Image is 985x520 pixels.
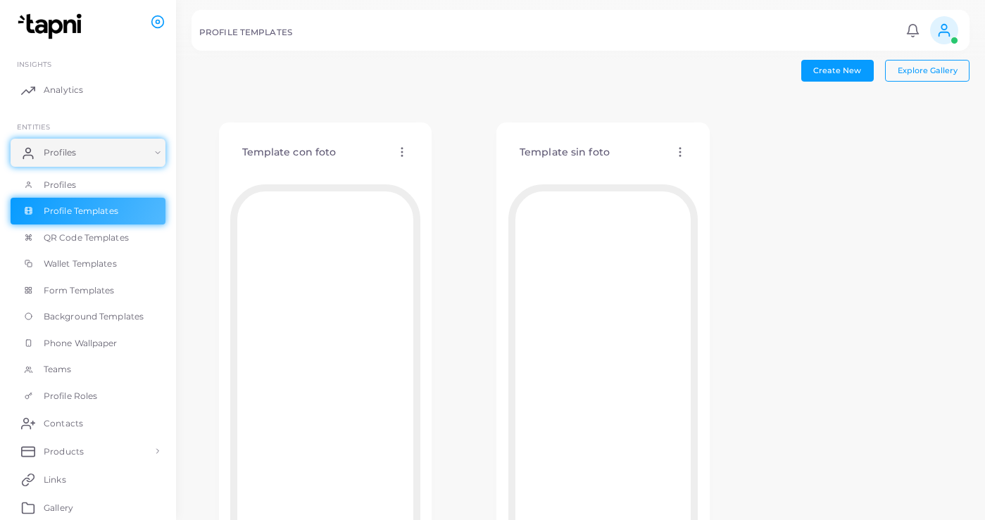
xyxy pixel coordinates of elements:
a: QR Code Templates [11,224,165,251]
span: Wallet Templates [44,258,117,270]
a: Links [11,465,165,493]
a: Profiles [11,172,165,198]
span: Products [44,445,84,458]
span: QR Code Templates [44,232,129,244]
a: Profiles [11,139,165,167]
span: Contacts [44,417,83,430]
a: Form Templates [11,277,165,304]
span: Analytics [44,84,83,96]
button: Create New [801,60,874,81]
a: Profile Templates [11,198,165,224]
span: INSIGHTS [17,60,51,68]
img: logo [13,13,91,39]
span: ENTITIES [17,122,50,131]
a: Teams [11,356,165,383]
span: Explore Gallery [898,65,958,75]
h5: PROFILE TEMPLATES [199,27,292,37]
a: Analytics [11,76,165,104]
h4: Template sin foto [520,146,610,158]
a: Wallet Templates [11,251,165,277]
button: Explore Gallery [885,60,970,81]
span: Background Templates [44,310,144,323]
a: Phone Wallpaper [11,330,165,357]
span: Form Templates [44,284,115,297]
a: Background Templates [11,303,165,330]
span: Profile Templates [44,205,118,217]
h4: Template con foto [242,146,337,158]
span: Profile Roles [44,390,97,402]
span: Phone Wallpaper [44,337,118,350]
a: Products [11,437,165,465]
span: Links [44,474,66,486]
span: Profiles [44,146,76,159]
a: Contacts [11,409,165,437]
span: Profiles [44,179,76,191]
a: Profile Roles [11,383,165,410]
span: Teams [44,363,72,376]
span: Gallery [44,502,73,514]
span: Create New [813,65,861,75]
